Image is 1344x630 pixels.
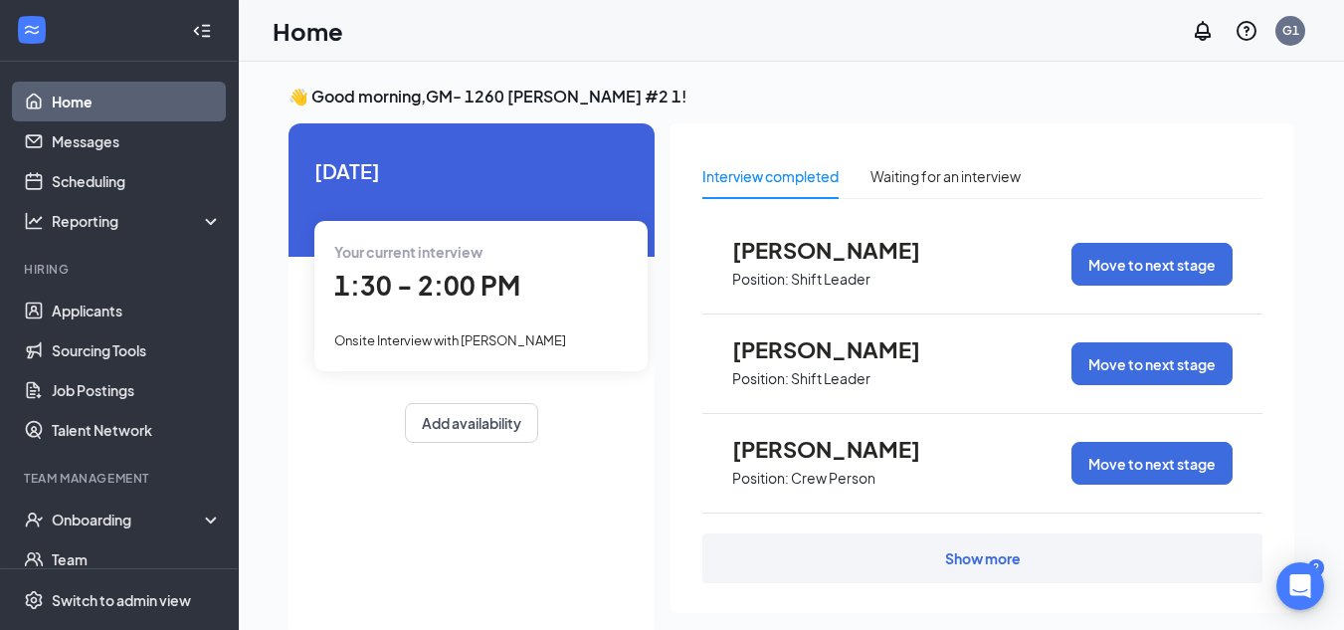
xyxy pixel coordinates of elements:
[288,86,1294,107] h3: 👋 Good morning, GM- 1260 [PERSON_NAME] #2 1 !
[732,270,789,289] p: Position:
[1308,559,1324,576] div: 2
[732,436,951,462] span: [PERSON_NAME]
[334,269,520,302] span: 1:30 - 2:00 PM
[791,369,870,388] p: Shift Leader
[1071,442,1233,485] button: Move to next stage
[24,470,218,487] div: Team Management
[1235,19,1258,43] svg: QuestionInfo
[791,270,870,289] p: Shift Leader
[52,82,222,121] a: Home
[52,330,222,370] a: Sourcing Tools
[702,165,839,187] div: Interview completed
[791,469,875,488] p: Crew Person
[52,211,223,231] div: Reporting
[273,14,343,48] h1: Home
[334,243,482,261] span: Your current interview
[24,590,44,610] svg: Settings
[1282,22,1299,39] div: G1
[52,291,222,330] a: Applicants
[52,410,222,450] a: Talent Network
[52,510,205,529] div: Onboarding
[314,155,629,186] span: [DATE]
[732,237,951,263] span: [PERSON_NAME]
[24,211,44,231] svg: Analysis
[192,21,212,41] svg: Collapse
[732,469,789,488] p: Position:
[1191,19,1215,43] svg: Notifications
[52,121,222,161] a: Messages
[52,161,222,201] a: Scheduling
[24,510,44,529] svg: UserCheck
[1276,562,1324,610] div: Open Intercom Messenger
[24,261,218,278] div: Hiring
[945,548,1021,568] div: Show more
[1071,243,1233,286] button: Move to next stage
[334,332,566,348] span: Onsite Interview with [PERSON_NAME]
[52,590,191,610] div: Switch to admin view
[52,370,222,410] a: Job Postings
[22,20,42,40] svg: WorkstreamLogo
[732,369,789,388] p: Position:
[405,403,538,443] button: Add availability
[732,336,951,362] span: [PERSON_NAME]
[870,165,1021,187] div: Waiting for an interview
[1071,342,1233,385] button: Move to next stage
[52,539,222,579] a: Team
